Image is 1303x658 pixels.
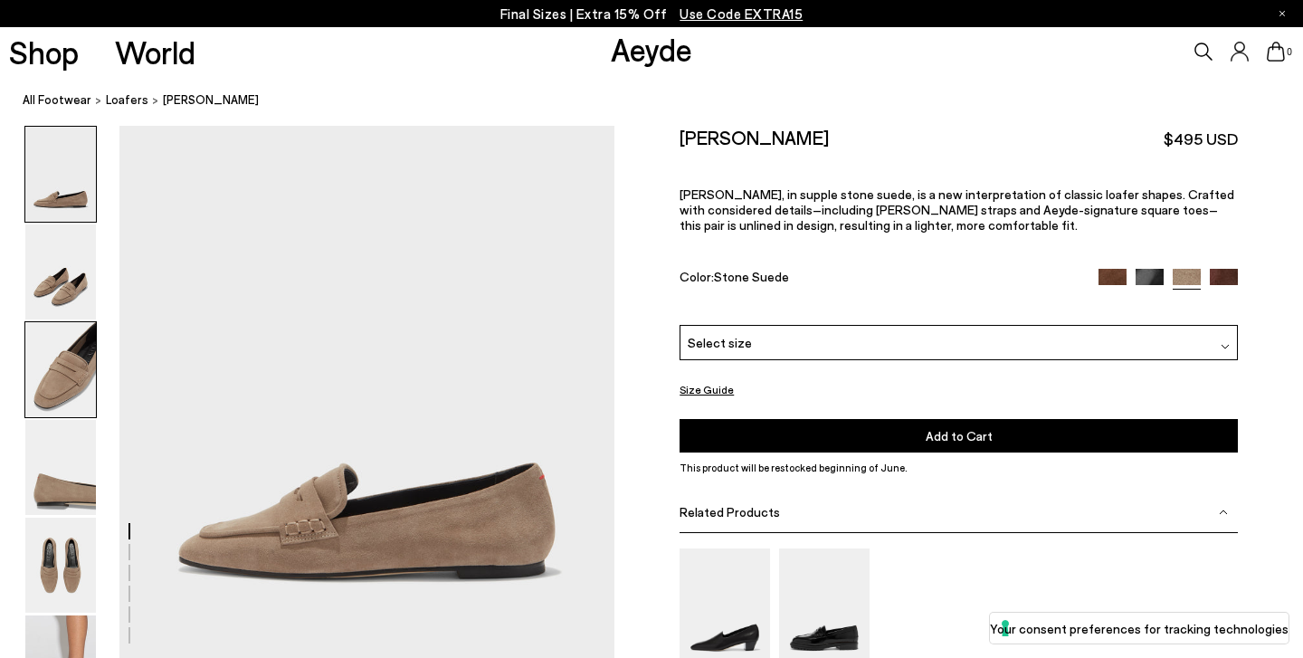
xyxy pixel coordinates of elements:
[23,91,91,110] a: All Footwear
[680,378,734,401] button: Size Guide
[1221,342,1230,351] img: svg%3E
[1219,508,1228,517] img: svg%3E
[25,420,96,515] img: Alfie Suede Loafers - Image 4
[680,504,780,520] span: Related Products
[500,3,804,25] p: Final Sizes | Extra 15% Off
[680,419,1238,453] button: Add to Cart
[926,428,993,443] span: Add to Cart
[25,224,96,319] img: Alfie Suede Loafers - Image 2
[990,619,1289,638] label: Your consent preferences for tracking technologies
[25,127,96,222] img: Alfie Suede Loafers - Image 1
[163,91,259,110] span: [PERSON_NAME]
[611,30,692,68] a: Aeyde
[714,269,789,284] span: Stone Suede
[115,36,195,68] a: World
[680,269,1080,290] div: Color:
[680,460,1238,476] p: This product will be restocked beginning of June.
[688,333,752,352] span: Select size
[25,518,96,613] img: Alfie Suede Loafers - Image 5
[680,126,829,148] h2: [PERSON_NAME]
[1285,47,1294,57] span: 0
[1267,42,1285,62] a: 0
[23,76,1303,126] nav: breadcrumb
[9,36,79,68] a: Shop
[990,613,1289,644] button: Your consent preferences for tracking technologies
[106,92,148,107] span: Loafers
[25,322,96,417] img: Alfie Suede Loafers - Image 3
[680,5,803,22] span: Navigate to /collections/ss25-final-sizes
[1164,128,1238,150] span: $495 USD
[106,91,148,110] a: Loafers
[680,186,1238,233] p: [PERSON_NAME], in supple stone suede, is a new interpretation of classic loafer shapes. Crafted w...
